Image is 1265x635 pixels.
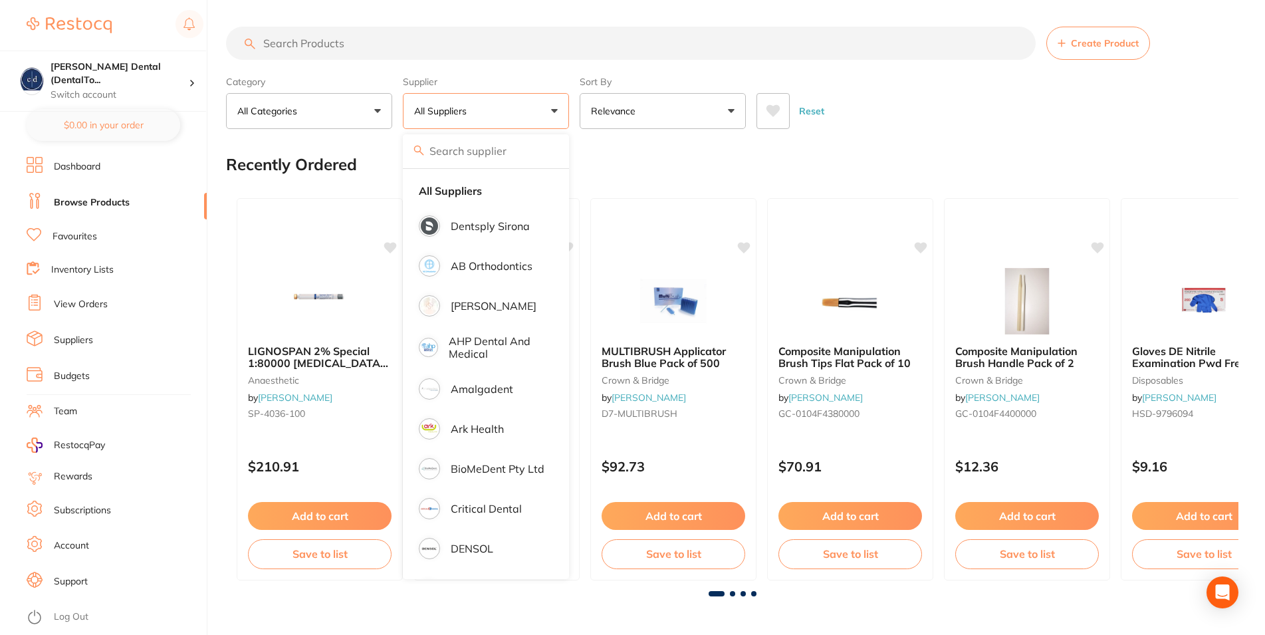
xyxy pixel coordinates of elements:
a: Dashboard [54,160,100,174]
a: Team [54,405,77,418]
a: Log Out [54,610,88,624]
a: Account [54,539,89,553]
p: Relevance [591,104,641,118]
a: Browse Products [54,196,130,209]
a: Restocq Logo [27,10,112,41]
p: All Suppliers [414,104,472,118]
a: Support [54,575,88,588]
button: Save to list [955,539,1099,569]
span: by [1132,392,1216,404]
p: [PERSON_NAME] [451,300,536,312]
p: BioMeDent Pty Ltd [451,463,544,475]
label: Supplier [403,76,569,88]
p: $92.73 [602,459,745,474]
img: Amalgadent [421,380,438,398]
img: BioMeDent Pty Ltd [421,460,438,477]
small: GC-0104F4380000 [778,408,922,419]
img: LIGNOSPAN 2% Special 1:80000 adrenalin 2.2ml 2xBox 50 [277,268,363,334]
a: [PERSON_NAME] [258,392,332,404]
p: AHP Dental and Medical [449,335,545,360]
b: Composite Manipulation Brush Handle Pack of 2 [955,345,1099,370]
a: [PERSON_NAME] [788,392,863,404]
span: by [602,392,686,404]
img: Adam Dental [421,297,438,315]
a: Favourites [53,230,97,243]
button: All Suppliers [403,93,569,129]
button: Add to cart [955,502,1099,530]
p: Critical Dental [451,503,522,515]
img: Critical Dental [421,500,438,517]
input: Search Products [226,27,1036,60]
b: Composite Manipulation Brush Tips Flat Pack of 10 [778,345,922,370]
p: Dentsply Sirona [451,220,530,232]
b: LIGNOSPAN 2% Special 1:80000 adrenalin 2.2ml 2xBox 50 [248,345,392,370]
button: All Categories [226,93,392,129]
p: Ark Health [451,423,504,435]
img: AHP Dental and Medical [421,340,436,355]
img: AB Orthodontics [421,257,438,275]
a: Budgets [54,370,90,383]
p: AB Orthodontics [451,260,532,272]
span: by [248,392,332,404]
p: $70.91 [778,459,922,474]
img: Gloves DE Nitrile Examination Pwd Free Small Box 200 [1161,268,1247,334]
p: DENSOL [451,543,493,555]
button: Create Product [1046,27,1150,60]
button: Add to cart [778,502,922,530]
a: RestocqPay [27,438,105,453]
button: Relevance [580,93,746,129]
button: $0.00 in your order [27,109,180,141]
a: [PERSON_NAME] [1142,392,1216,404]
span: Create Product [1071,38,1139,49]
div: Open Intercom Messenger [1207,576,1238,608]
button: Add to cart [248,502,392,530]
span: RestocqPay [54,439,105,452]
p: $210.91 [248,459,392,474]
a: [PERSON_NAME] [965,392,1040,404]
img: Composite Manipulation Brush Tips Flat Pack of 10 [807,268,893,334]
button: Log Out [27,607,203,628]
label: Sort By [580,76,746,88]
img: MULTIBRUSH Applicator Brush Blue Pack of 500 [630,268,717,334]
a: [PERSON_NAME] [612,392,686,404]
small: crown & bridge [778,375,922,386]
span: by [778,392,863,404]
a: Subscriptions [54,504,111,517]
img: RestocqPay [27,438,43,453]
p: Amalgadent [451,383,513,395]
small: D7-MULTIBRUSH [602,408,745,419]
h4: Crotty Dental (DentalTown 4) [51,61,189,86]
a: Suppliers [54,334,93,347]
small: crown & bridge [955,375,1099,386]
span: by [955,392,1040,404]
button: Save to list [248,539,392,569]
img: Crotty Dental (DentalTown 4) [21,68,43,90]
p: Switch account [51,88,189,102]
small: anaesthetic [248,375,392,386]
small: crown & bridge [602,375,745,386]
button: Save to list [602,539,745,569]
label: Category [226,76,392,88]
button: Reset [795,93,828,129]
a: Inventory Lists [51,263,114,277]
img: Ark Health [421,420,438,438]
b: MULTIBRUSH Applicator Brush Blue Pack of 500 [602,345,745,370]
p: $12.36 [955,459,1099,474]
button: Add to cart [602,502,745,530]
p: Dental Practice Supplies [449,578,545,602]
h2: Recently Ordered [226,156,357,174]
a: View Orders [54,298,108,311]
a: Rewards [54,470,92,483]
li: Clear selection [408,177,564,205]
img: Composite Manipulation Brush Handle Pack of 2 [984,268,1070,334]
small: GC-0104F4400000 [955,408,1099,419]
img: Restocq Logo [27,17,112,33]
strong: All Suppliers [419,185,482,197]
img: Dentsply Sirona [421,217,438,235]
small: SP-4036-100 [248,408,392,419]
button: Save to list [778,539,922,569]
input: Search supplier [403,134,569,168]
img: DENSOL [421,540,438,557]
p: All Categories [237,104,302,118]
